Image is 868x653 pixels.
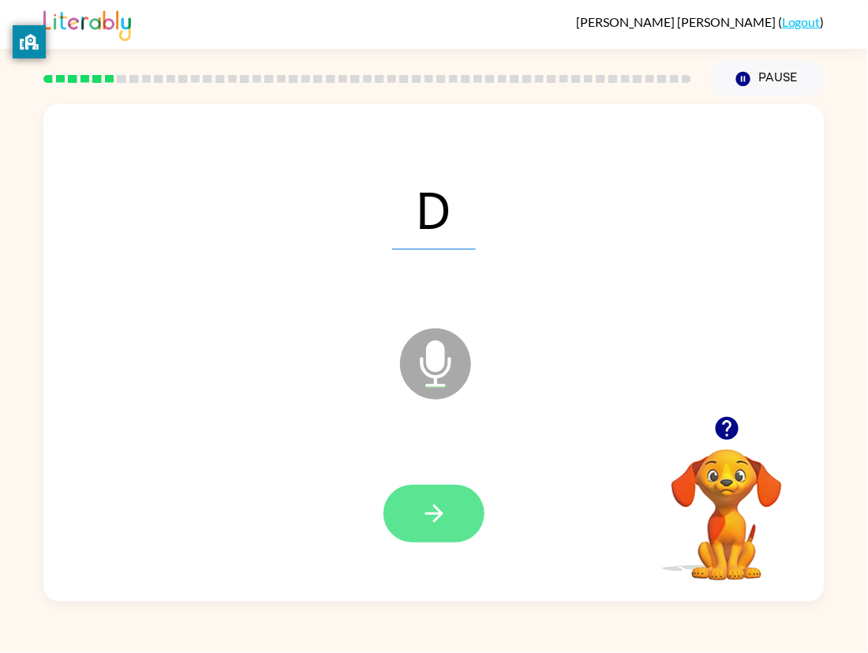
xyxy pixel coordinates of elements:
button: Pause [710,61,825,97]
video: Your browser must support playing .mp4 files to use Literably. Please try using another browser. [648,425,806,583]
div: ( ) [576,14,825,29]
span: [PERSON_NAME] [PERSON_NAME] [576,14,778,29]
img: Literably [43,6,131,41]
a: Logout [782,14,821,29]
button: privacy banner [13,25,46,58]
span: D [392,167,476,250]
